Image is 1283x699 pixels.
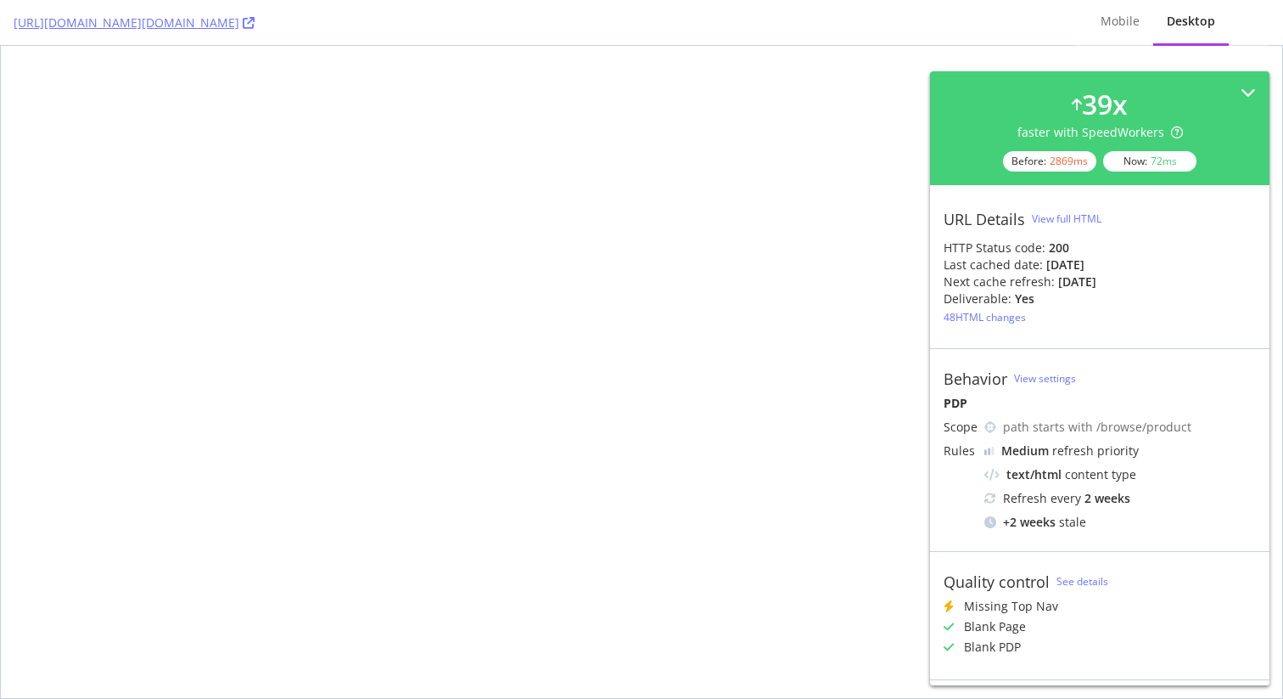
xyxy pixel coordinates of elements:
div: Missing Top Nav [964,598,1058,615]
div: faster with SpeedWorkers [1017,124,1183,141]
div: Desktop [1167,13,1215,30]
div: Medium [1001,443,1049,459]
div: Deliverable: [944,290,1011,307]
div: PDP [944,395,1256,412]
div: text/html [1006,466,1062,483]
button: 48HTML changes [944,307,1026,328]
div: path starts with /browse/product [1003,419,1256,436]
div: refresh priority [1001,443,1139,459]
div: stale [984,514,1256,531]
div: Before: [1003,151,1096,172]
div: 2 weeks [1084,490,1130,507]
div: Yes [1015,290,1034,307]
div: [DATE] [1046,256,1084,273]
div: Blank Page [964,618,1026,635]
a: [URL][DOMAIN_NAME][DOMAIN_NAME] [14,14,255,31]
div: URL Details [944,210,1025,228]
div: View full HTML [1032,211,1101,226]
button: View full HTML [1032,206,1101,233]
a: View settings [1014,371,1076,386]
div: Scope [944,419,978,436]
div: 72 ms [1151,154,1177,168]
strong: 200 [1049,240,1069,256]
div: Behavior [944,369,1007,388]
div: 48 HTML changes [944,310,1026,324]
div: HTTP Status code: [944,240,1256,256]
div: 39 x [1082,85,1128,124]
a: See details [1056,574,1108,589]
div: Blank PDP [964,639,1021,656]
div: Last cached date: [944,256,1043,273]
div: Now: [1103,151,1196,172]
div: Next cache refresh: [944,273,1055,290]
div: Quality control [944,572,1050,591]
div: Refresh every [984,490,1256,507]
div: Rules [944,443,978,459]
div: content type [984,466,1256,483]
div: 2869 ms [1050,154,1088,168]
div: + 2 weeks [1003,514,1056,531]
img: j32suk7ufU7viAAAAAElFTkSuQmCC [984,447,994,455]
div: [DATE] [1058,273,1096,290]
div: Mobile [1101,13,1140,30]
